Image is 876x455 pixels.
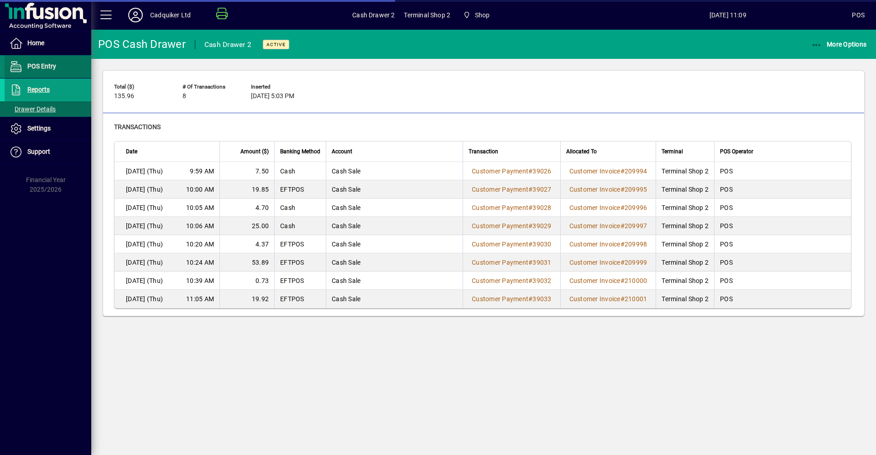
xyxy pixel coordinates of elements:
span: Account [332,146,352,157]
td: Terminal Shop 2 [656,162,714,180]
button: More Options [809,36,869,52]
span: Customer Payment [472,277,528,284]
span: 10:06 AM [186,221,214,230]
span: POS Operator [720,146,753,157]
span: Shop [475,8,490,22]
td: 19.92 [219,290,274,308]
div: Cadquiker Ltd [150,8,191,22]
span: 210000 [625,277,647,284]
a: Customer Invoice#210001 [566,294,651,304]
span: # [620,222,625,230]
td: Cash [274,217,326,235]
span: 135.96 [114,93,134,100]
span: [DATE] (Thu) [126,294,163,303]
td: Cash Sale [326,217,463,235]
span: Customer Invoice [569,186,620,193]
td: Terminal Shop 2 [656,199,714,217]
a: Support [5,141,91,163]
span: [DATE] (Thu) [126,167,163,176]
span: 209998 [625,241,647,248]
a: Home [5,32,91,55]
span: # [620,186,625,193]
span: # [528,277,532,284]
span: 39026 [532,167,551,175]
span: Terminal Shop 2 [404,8,450,22]
span: # of Transactions [182,84,237,90]
span: 9:59 AM [190,167,214,176]
td: Cash [274,162,326,180]
span: Date [126,146,137,157]
a: Customer Invoice#209998 [566,239,651,249]
td: 19.85 [219,180,274,199]
span: More Options [811,41,867,48]
span: 39033 [532,295,551,303]
span: Customer Invoice [569,241,620,248]
td: 0.73 [219,272,274,290]
td: POS [714,253,851,272]
td: Cash Sale [326,290,463,308]
span: 10:24 AM [186,258,214,267]
span: Transactions [114,123,161,131]
div: Cash Drawer 2 [204,37,251,52]
span: 39030 [532,241,551,248]
td: Terminal Shop 2 [656,180,714,199]
span: Customer Payment [472,204,528,211]
span: 10:39 AM [186,276,214,285]
span: 209995 [625,186,647,193]
span: 209999 [625,259,647,266]
span: 39028 [532,204,551,211]
td: 25.00 [219,217,274,235]
td: POS [714,162,851,180]
span: Shop [459,7,493,23]
span: 11:05 AM [186,294,214,303]
td: EFTPOS [274,253,326,272]
span: # [528,167,532,175]
a: Customer Payment#39031 [469,257,555,267]
span: [DATE] (Thu) [126,203,163,212]
td: Terminal Shop 2 [656,272,714,290]
span: Customer Invoice [569,259,620,266]
td: Terminal Shop 2 [656,290,714,308]
span: 10:05 AM [186,203,214,212]
span: [DATE] (Thu) [126,221,163,230]
td: Cash Sale [326,162,463,180]
span: 39031 [532,259,551,266]
span: Allocated To [566,146,597,157]
span: # [528,241,532,248]
span: # [620,204,625,211]
td: Terminal Shop 2 [656,253,714,272]
span: Customer Invoice [569,167,620,175]
td: 4.70 [219,199,274,217]
a: Customer Payment#39028 [469,203,555,213]
a: Customer Invoice#209996 [566,203,651,213]
span: Customer Payment [472,186,528,193]
a: Customer Invoice#210000 [566,276,651,286]
span: 39032 [532,277,551,284]
span: Drawer Details [9,105,56,113]
span: # [528,259,532,266]
span: # [528,295,532,303]
td: POS [714,180,851,199]
span: 10:20 AM [186,240,214,249]
td: Terminal Shop 2 [656,217,714,235]
span: # [528,186,532,193]
span: Settings [27,125,51,132]
td: POS [714,272,851,290]
span: Home [27,39,44,47]
span: POS Entry [27,63,56,70]
span: Customer Payment [472,167,528,175]
td: 7.50 [219,162,274,180]
span: Reports [27,86,50,93]
a: Customer Payment#39026 [469,166,555,176]
span: # [620,167,625,175]
a: Customer Payment#39027 [469,184,555,194]
td: 4.37 [219,235,274,253]
span: Support [27,148,50,155]
span: Banking Method [280,146,320,157]
span: [DATE] (Thu) [126,258,163,267]
a: Customer Payment#39032 [469,276,555,286]
td: EFTPOS [274,180,326,199]
a: Customer Invoice#209997 [566,221,651,231]
div: POS Cash Drawer [98,37,186,52]
div: POS [852,8,865,22]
